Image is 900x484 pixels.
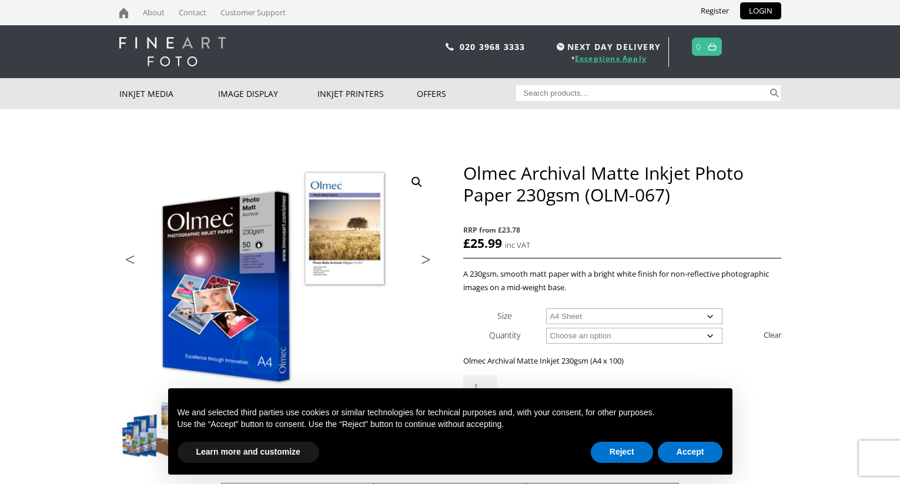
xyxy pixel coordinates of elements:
img: phone.svg [446,43,454,51]
a: Clear options [764,325,781,344]
button: Reject [591,442,653,463]
span: £ [463,235,470,251]
img: Olmec Archival Matte Inkjet Photo Paper 230gsm (OLM-067) [120,397,183,461]
img: logo-white.svg [119,37,226,66]
img: time.svg [557,43,564,51]
a: 020 3968 3333 [460,41,526,52]
span: NEXT DAY DELIVERY [554,40,661,53]
a: 0 [696,38,701,55]
a: Image Display [218,78,317,109]
button: Search [768,85,781,101]
input: Product quantity [463,375,497,398]
button: Accept [658,442,723,463]
bdi: 25.99 [463,235,502,251]
a: View full-screen image gallery [406,172,427,193]
p: A 230gsm, smooth matt paper with a bright white finish for non-reflective photographic images on ... [463,267,781,294]
input: Search products… [516,85,768,101]
button: Learn more and customize [178,442,319,463]
p: Olmec Archival Matte Inkjet 230gsm (A4 x 100) [463,354,781,368]
a: Exceptions Apply [575,53,647,63]
label: Size [497,310,512,321]
a: Inkjet Media [119,78,219,109]
a: Register [692,2,738,19]
label: Quantity [489,330,520,341]
span: RRP from £23.78 [463,223,781,237]
a: Offers [417,78,516,109]
a: Inkjet Printers [317,78,417,109]
img: basket.svg [708,43,717,51]
a: LOGIN [740,2,781,19]
h1: Olmec Archival Matte Inkjet Photo Paper 230gsm (OLM-067) [463,162,781,206]
p: We and selected third parties use cookies or similar technologies for technical purposes and, wit... [178,407,723,419]
p: Use the “Accept” button to consent. Use the “Reject” button to continue without accepting. [178,419,723,431]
